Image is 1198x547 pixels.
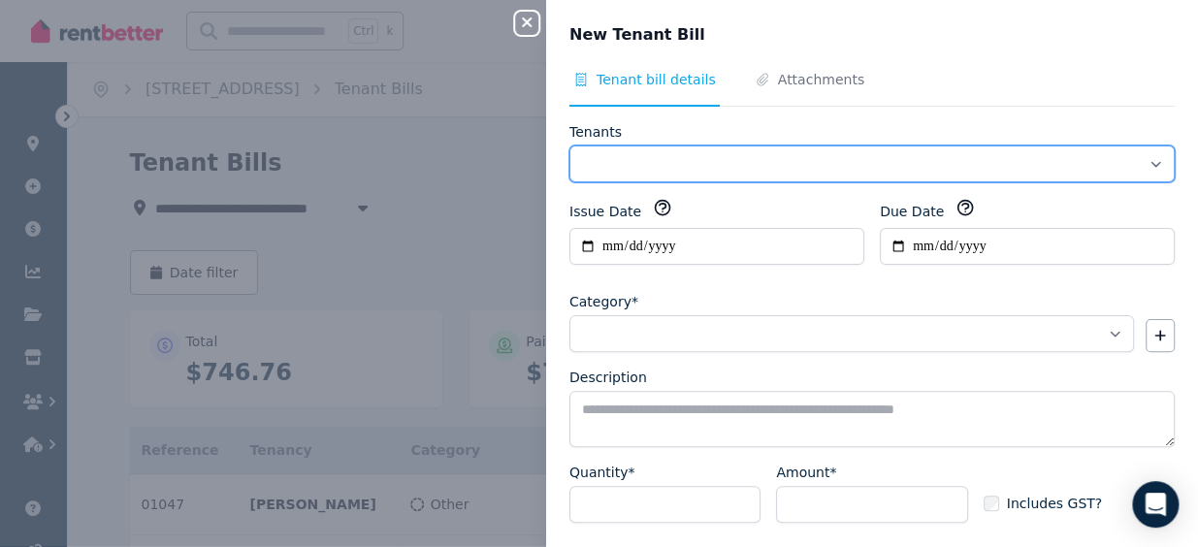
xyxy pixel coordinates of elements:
span: New Tenant Bill [569,23,705,47]
span: Attachments [778,70,864,89]
label: Tenants [569,122,622,142]
label: Due Date [880,202,944,221]
label: Description [569,368,647,387]
span: Includes GST? [1007,494,1102,513]
label: Category* [569,292,638,311]
label: Quantity* [569,463,635,482]
span: Tenant bill details [597,70,716,89]
label: Issue Date [569,202,641,221]
input: Includes GST? [984,496,999,511]
nav: Tabs [569,70,1175,107]
label: Amount* [776,463,836,482]
div: Open Intercom Messenger [1132,481,1179,528]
